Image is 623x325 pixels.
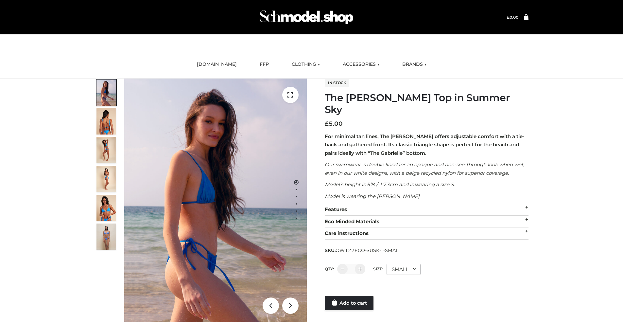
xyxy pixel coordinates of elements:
[325,266,334,271] label: QTY:
[325,161,524,176] em: Our swimwear is double lined for an opaque and non-see-through look when wet, even in our white d...
[325,216,528,228] div: Eco Minded Materials
[507,15,518,20] bdi: 0.00
[325,246,402,254] span: SKU:
[507,15,518,20] a: £0.00
[287,57,325,72] a: CLOTHING
[325,133,525,156] strong: For minimal tan lines, The [PERSON_NAME] offers adjustable comfort with a tie-back and gathered f...
[96,108,116,135] img: 5.Alex-top_CN-1-1_1-1.jpg
[336,247,401,253] span: OW122ECO-SUSK-_-SMALL
[507,15,510,20] span: £
[96,224,116,250] img: SSVC.jpg
[124,79,307,322] img: 1.Alex-top_SS-1_4464b1e7-c2c9-4e4b-a62c-58381cd673c0 (1)
[96,195,116,221] img: 2.Alex-top_CN-1-1-2.jpg
[325,79,349,87] span: In stock
[387,264,421,275] div: SMALL
[325,120,329,127] span: £
[325,181,455,188] em: Model’s height is 5’8 / 173cm and is wearing a size S.
[325,120,343,127] bdi: 5.00
[325,227,528,240] div: Care instructions
[96,166,116,192] img: 3.Alex-top_CN-1-1-2.jpg
[338,57,384,72] a: ACCESSORIES
[257,4,355,30] img: Schmodel Admin 964
[325,296,373,310] a: Add to cart
[255,57,274,72] a: FFP
[325,193,420,199] em: Model is wearing the [PERSON_NAME]
[96,80,116,106] img: 1.Alex-top_SS-1_4464b1e7-c2c9-4e4b-a62c-58381cd673c0-1.jpg
[325,92,528,116] h1: The [PERSON_NAME] Top in Summer Sky
[325,204,528,216] div: Features
[96,137,116,163] img: 4.Alex-top_CN-1-1-2.jpg
[192,57,242,72] a: [DOMAIN_NAME]
[397,57,431,72] a: BRANDS
[373,266,383,271] label: Size:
